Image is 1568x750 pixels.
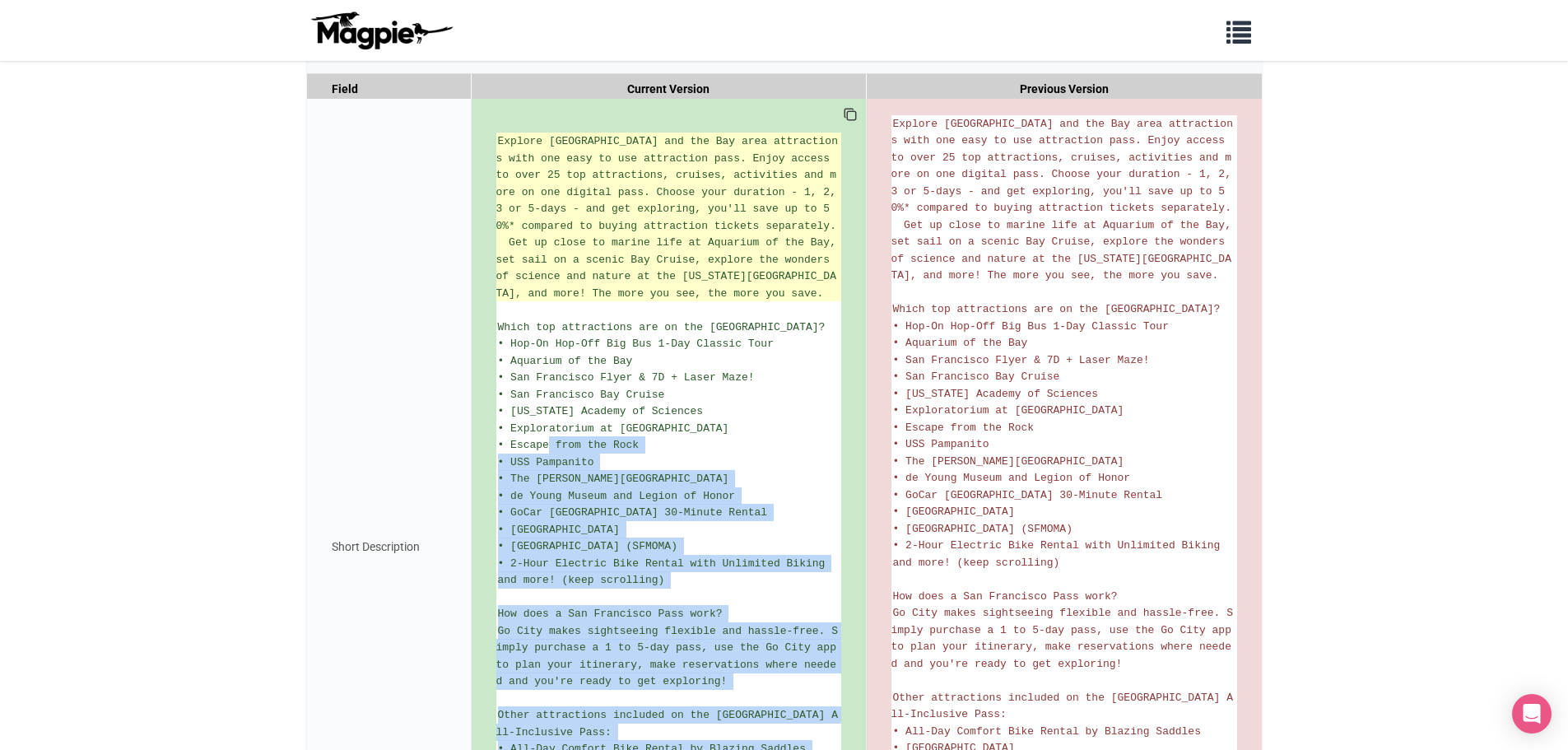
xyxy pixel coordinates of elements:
[498,574,665,586] span: and more! (keep scrolling)
[307,74,472,105] div: Field
[496,135,843,300] span: Explore [GEOGRAPHIC_DATA] and the Bay area attractions with one easy to use attraction pass. Enjo...
[498,490,736,502] span: • de Young Museum and Legion of Honor
[893,725,1201,738] span: • All-Day Comfort Bike Rental by Blazing Saddles
[893,303,1221,315] span: Which top attractions are on the [GEOGRAPHIC_DATA]?
[498,608,723,620] span: How does a San Francisco Pass work?
[498,371,755,384] span: • San Francisco Flyer & 7D + Laser Maze!
[891,118,1238,282] span: Explore [GEOGRAPHIC_DATA] and the Bay area attractions with one easy to use attraction pass. Enjo...
[867,74,1262,105] div: Previous Version
[498,405,704,417] span: • [US_STATE] Academy of Sciences
[498,540,677,552] span: • [GEOGRAPHIC_DATA] (SFMOMA)
[498,557,826,570] span: • 2-Hour Electric Bike Rental with Unlimited Biking
[498,422,729,435] span: • Exploratorium at [GEOGRAPHIC_DATA]
[893,455,1124,468] span: • The [PERSON_NAME][GEOGRAPHIC_DATA]
[893,422,1035,434] span: • Escape from the Rock
[498,321,826,333] span: Which top attractions are on the [GEOGRAPHIC_DATA]?
[498,439,640,451] span: • Escape from the Rock
[893,354,1150,366] span: • San Francisco Flyer & 7D + Laser Maze!
[893,388,1099,400] span: • [US_STATE] Academy of Sciences
[893,489,1163,501] span: • GoCar [GEOGRAPHIC_DATA] 30-Minute Rental
[498,506,768,519] span: • GoCar [GEOGRAPHIC_DATA] 30-Minute Rental
[891,607,1238,670] span: Go City makes sightseeing flexible and hassle-free. Simply purchase a 1 to 5-day pass, use the Go...
[496,625,843,688] span: Go City makes sightseeing flexible and hassle-free. Simply purchase a 1 to 5-day pass, use the Go...
[893,590,1118,603] span: How does a San Francisco Pass work?
[307,11,455,50] img: logo-ab69f6fb50320c5b225c76a69d11143b.png
[893,505,1015,518] span: • [GEOGRAPHIC_DATA]
[893,404,1124,417] span: • Exploratorium at [GEOGRAPHIC_DATA]
[498,524,620,536] span: • [GEOGRAPHIC_DATA]
[893,337,1028,349] span: • Aquarium of the Bay
[498,456,594,468] span: • USS Pampanito
[893,320,1169,333] span: • Hop-On Hop-Off Big Bus 1-Day Classic Tour
[893,539,1221,552] span: • 2-Hour Electric Bike Rental with Unlimited Biking
[893,438,989,450] span: • USS Pampanito
[893,523,1072,535] span: • [GEOGRAPHIC_DATA] (SFMOMA)
[1512,694,1552,734] div: Open Intercom Messenger
[891,692,1233,721] span: Other attractions included on the [GEOGRAPHIC_DATA] All-Inclusive Pass:
[498,355,633,367] span: • Aquarium of the Bay
[498,473,729,485] span: • The [PERSON_NAME][GEOGRAPHIC_DATA]
[893,370,1060,383] span: • San Francisco Bay Cruise
[893,472,1131,484] span: • de Young Museum and Legion of Honor
[498,338,774,350] span: • Hop-On Hop-Off Big Bus 1-Day Classic Tour
[496,709,838,738] span: Other attractions included on the [GEOGRAPHIC_DATA] All-Inclusive Pass:
[498,389,665,401] span: • San Francisco Bay Cruise
[893,557,1060,569] span: and more! (keep scrolling)
[472,74,867,105] div: Current Version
